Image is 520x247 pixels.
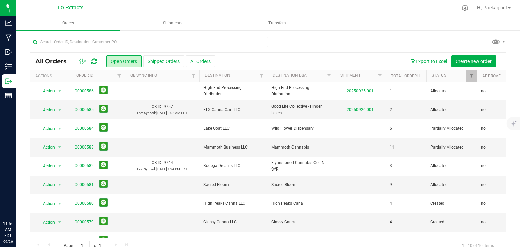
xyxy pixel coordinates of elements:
[130,73,157,78] a: QB Sync Info
[37,199,55,208] span: Action
[481,144,486,151] span: no
[30,37,268,47] input: Search Order ID, Destination, Customer PO...
[466,70,477,82] a: Filter
[481,219,486,225] span: no
[203,219,263,225] span: Classy Canna LLC
[121,16,225,30] a: Shipments
[37,86,55,96] span: Action
[75,200,94,207] a: 00000580
[5,63,12,70] inline-svg: Inventory
[273,73,307,78] a: Destination DBA
[5,78,12,85] inline-svg: Outbound
[56,161,64,171] span: select
[37,142,55,152] span: Action
[391,74,428,78] a: Total Orderlines
[3,221,13,239] p: 11:50 AM EDT
[390,144,394,151] span: 11
[225,16,329,30] a: Transfers
[37,180,55,189] span: Action
[203,200,263,207] span: High Peaks Canna LLC
[164,160,173,165] span: 9744
[35,74,68,78] div: Actions
[406,55,451,67] button: Export to Excel
[203,163,263,169] span: Bodega Dreams LLC
[188,70,199,82] a: Filter
[481,163,486,169] span: no
[76,73,93,78] a: Order ID
[481,88,486,94] span: no
[5,20,12,26] inline-svg: Analytics
[164,104,173,109] span: 9757
[430,88,473,94] span: Allocated
[481,107,486,113] span: no
[456,59,492,64] span: Create new order
[430,107,473,113] span: Allocated
[56,218,64,227] span: select
[3,239,13,244] p: 09/26
[37,105,55,115] span: Action
[156,111,188,115] span: [DATE] 9:02 AM EDT
[347,89,374,93] a: 20250925-001
[482,74,505,78] a: Approved?
[430,144,473,151] span: Partially Allocated
[481,200,486,207] span: no
[37,218,55,227] span: Action
[430,219,473,225] span: Created
[5,92,12,99] inline-svg: Reports
[390,182,392,188] span: 9
[271,160,331,173] span: Flynnstoned Cannabis Co - N. SYR
[37,124,55,133] span: Action
[152,160,162,165] span: QB ID:
[5,34,12,41] inline-svg: Manufacturing
[271,200,331,207] span: High Peaks Cana
[430,182,473,188] span: Allocated
[390,163,392,169] span: 3
[75,88,94,94] a: 00000586
[390,219,392,225] span: 4
[56,236,64,246] span: select
[53,20,83,26] span: Orders
[56,199,64,208] span: select
[56,142,64,152] span: select
[390,125,392,132] span: 6
[35,58,73,65] span: All Orders
[271,125,331,132] span: Wild Flower Dispensary
[340,73,361,78] a: Shipment
[56,86,64,96] span: select
[75,163,94,169] a: 00000582
[430,125,473,132] span: Partially Allocated
[481,125,486,132] span: no
[203,125,263,132] span: Lake Goat LLC
[430,200,473,207] span: Created
[259,20,295,26] span: Transfers
[7,193,27,213] iframe: Resource center
[75,107,94,113] a: 00000585
[203,182,263,188] span: Sacred Bloom
[481,182,486,188] span: no
[203,144,263,151] span: Mammoth Business LLC
[271,219,331,225] span: Classy Canna
[390,107,392,113] span: 2
[374,70,386,82] a: Filter
[75,125,94,132] a: 00000584
[390,200,392,207] span: 4
[271,144,331,151] span: Mammoth Cannabis
[75,182,94,188] a: 00000581
[271,182,331,188] span: Sacred Bloom
[152,104,162,109] span: QB ID:
[430,163,473,169] span: Allocated
[37,161,55,171] span: Action
[451,55,496,67] button: Create new order
[271,103,331,116] span: Good Life Collective - Finger Lakes
[205,73,230,78] a: Destination
[156,167,187,171] span: [DATE] 1:24 PM EDT
[324,70,335,82] a: Filter
[137,111,156,115] span: Last Synced:
[114,70,125,82] a: Filter
[75,144,94,151] a: 00000583
[347,107,374,112] a: 20250926-001
[461,5,469,11] div: Manage settings
[432,73,446,78] a: Status
[16,16,120,30] a: Orders
[5,49,12,55] inline-svg: Inbound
